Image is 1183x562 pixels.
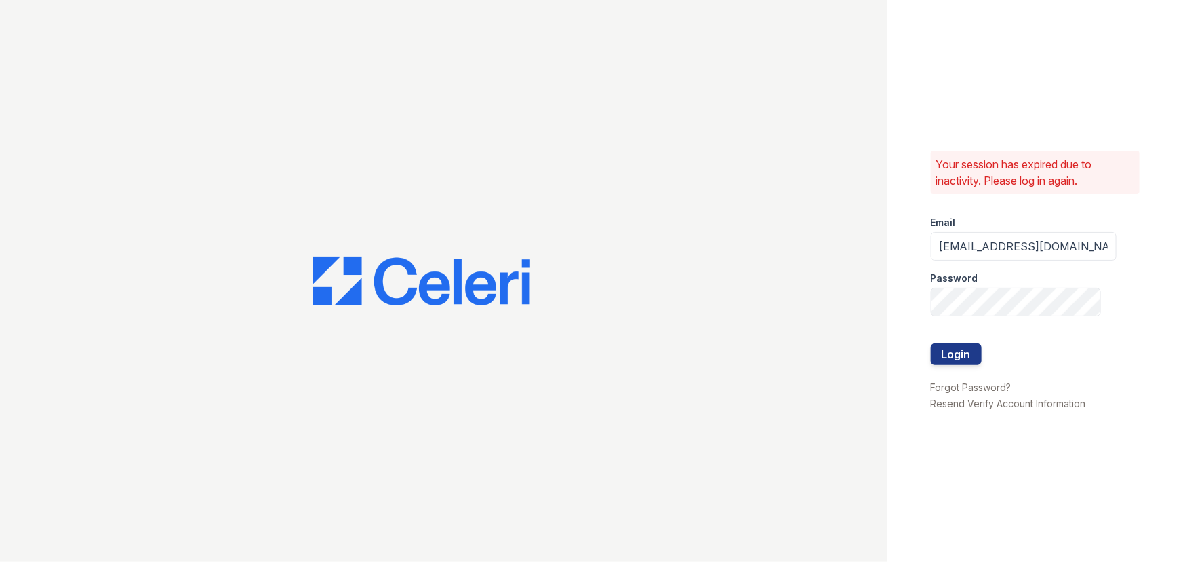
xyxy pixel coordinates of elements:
[931,343,982,365] button: Login
[936,156,1134,189] p: Your session has expired due to inactivity. Please log in again.
[931,398,1086,409] a: Resend Verify Account Information
[931,216,956,229] label: Email
[931,271,978,285] label: Password
[313,257,530,305] img: CE_Logo_Blue-a8612792a0a2168367f1c8372b55b34899dd931a85d93a1a3d3e32e68fde9ad4.png
[931,381,1011,393] a: Forgot Password?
